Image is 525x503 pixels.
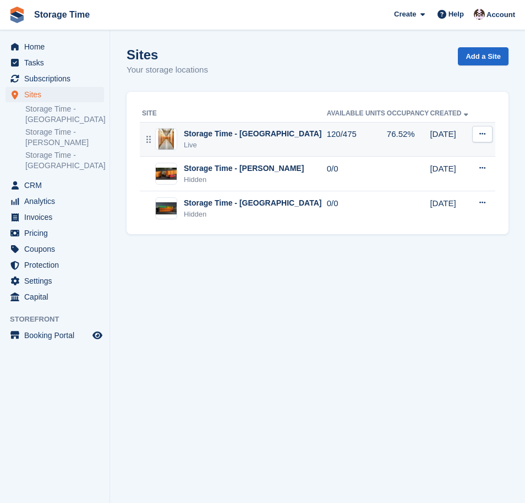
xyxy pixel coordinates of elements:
[24,257,90,273] span: Protection
[6,328,104,343] a: menu
[449,9,464,20] span: Help
[25,127,104,148] a: Storage Time - [PERSON_NAME]
[156,202,177,214] img: Image of Storage Time - Manchester site
[140,105,327,123] th: Site
[10,314,110,325] span: Storefront
[24,289,90,305] span: Capital
[184,140,321,151] div: Live
[6,273,104,289] a: menu
[184,128,321,140] div: Storage Time - [GEOGRAPHIC_DATA]
[458,47,508,65] a: Add a Site
[184,209,321,220] div: Hidden
[6,241,104,257] a: menu
[6,87,104,102] a: menu
[24,225,90,241] span: Pricing
[6,257,104,273] a: menu
[24,178,90,193] span: CRM
[24,273,90,289] span: Settings
[474,9,485,20] img: Saeed
[394,9,416,20] span: Create
[6,194,104,209] a: menu
[184,197,321,209] div: Storage Time - [GEOGRAPHIC_DATA]
[327,157,387,191] td: 0/0
[127,64,208,76] p: Your storage locations
[327,105,387,123] th: Available Units
[6,289,104,305] a: menu
[156,168,177,180] img: Image of Storage Time - Sharston site
[24,328,90,343] span: Booking Portal
[24,39,90,54] span: Home
[430,157,471,191] td: [DATE]
[24,87,90,102] span: Sites
[430,122,471,157] td: [DATE]
[9,7,25,23] img: stora-icon-8386f47178a22dfd0bd8f6a31ec36ba5ce8667c1dd55bd0f319d3a0aa187defe.svg
[24,71,90,86] span: Subscriptions
[24,241,90,257] span: Coupons
[158,128,174,150] img: Image of Storage Time - Stockport site
[24,209,90,225] span: Invoices
[430,109,470,117] a: Created
[6,178,104,193] a: menu
[486,9,515,20] span: Account
[184,163,304,174] div: Storage Time - [PERSON_NAME]
[327,122,387,157] td: 120/475
[127,47,208,62] h1: Sites
[6,55,104,70] a: menu
[91,329,104,342] a: Preview store
[6,225,104,241] a: menu
[327,191,387,225] td: 0/0
[387,105,430,123] th: Occupancy
[24,194,90,209] span: Analytics
[6,71,104,86] a: menu
[24,55,90,70] span: Tasks
[387,122,430,157] td: 76.52%
[25,150,104,171] a: Storage Time - [GEOGRAPHIC_DATA]
[30,5,94,24] a: Storage Time
[430,191,471,225] td: [DATE]
[6,209,104,225] a: menu
[6,39,104,54] a: menu
[184,174,304,185] div: Hidden
[25,104,104,125] a: Storage Time - [GEOGRAPHIC_DATA]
